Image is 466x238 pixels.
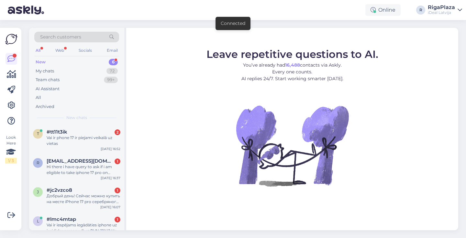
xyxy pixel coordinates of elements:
[428,5,455,10] div: RigaPlaza
[37,189,39,194] span: j
[285,62,300,68] b: 16,488
[54,46,65,55] div: Web
[36,86,60,92] div: AI Assistant
[47,158,114,164] span: rishabkumar1500@gmail.com
[34,46,42,55] div: All
[5,135,17,164] div: Look Here
[37,160,39,165] span: r
[36,94,41,101] div: All
[5,158,17,164] div: 1 / 3
[36,68,54,74] div: My chats
[109,59,118,65] div: 6
[5,33,17,45] img: Askly Logo
[40,34,81,40] span: Search customers
[37,219,39,223] span: l
[206,62,378,82] p: You’ve already had contacts via Askly. Every one counts. AI replies 24/7. Start working smarter [...
[101,146,120,151] div: [DATE] 16:52
[115,217,120,222] div: 1
[100,205,120,210] div: [DATE] 16:07
[47,216,76,222] span: #lmc4mtap
[234,87,350,204] img: No Chat active
[36,77,60,83] div: Team chats
[115,158,120,164] div: 1
[101,176,120,180] div: [DATE] 16:37
[37,131,39,136] span: t
[365,4,401,16] div: Online
[36,59,46,65] div: New
[47,164,120,176] div: Hi there i have query to ask if i am eligible to take iphone 17 pro on lease?
[47,135,120,146] div: Vai ir phone 17 ir piejami veikalā uz vietas
[47,129,67,135] span: #tt11t3ik
[47,193,120,205] div: Добрый день! Сейчас можно купить на месте iPhone 17 pro серебряного цвета ?
[105,46,119,55] div: Email
[77,46,93,55] div: Socials
[104,77,118,83] div: 99+
[416,5,425,15] div: R
[47,222,120,234] div: Vai ir iespējams iegādāties iphone uz juridisku personu (bez PVN 21%)? Un vai nenāksies atpakot t...
[428,5,462,15] a: RigaPlazaiDeal Latvija
[115,188,120,193] div: 1
[66,115,87,121] span: New chats
[206,48,378,60] span: Leave repetitive questions to AI.
[428,10,455,15] div: iDeal Latvija
[115,129,120,135] div: 2
[221,20,245,27] div: Connected
[36,103,54,110] div: Archived
[47,187,72,193] span: #jc2vzco8
[106,68,118,74] div: 72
